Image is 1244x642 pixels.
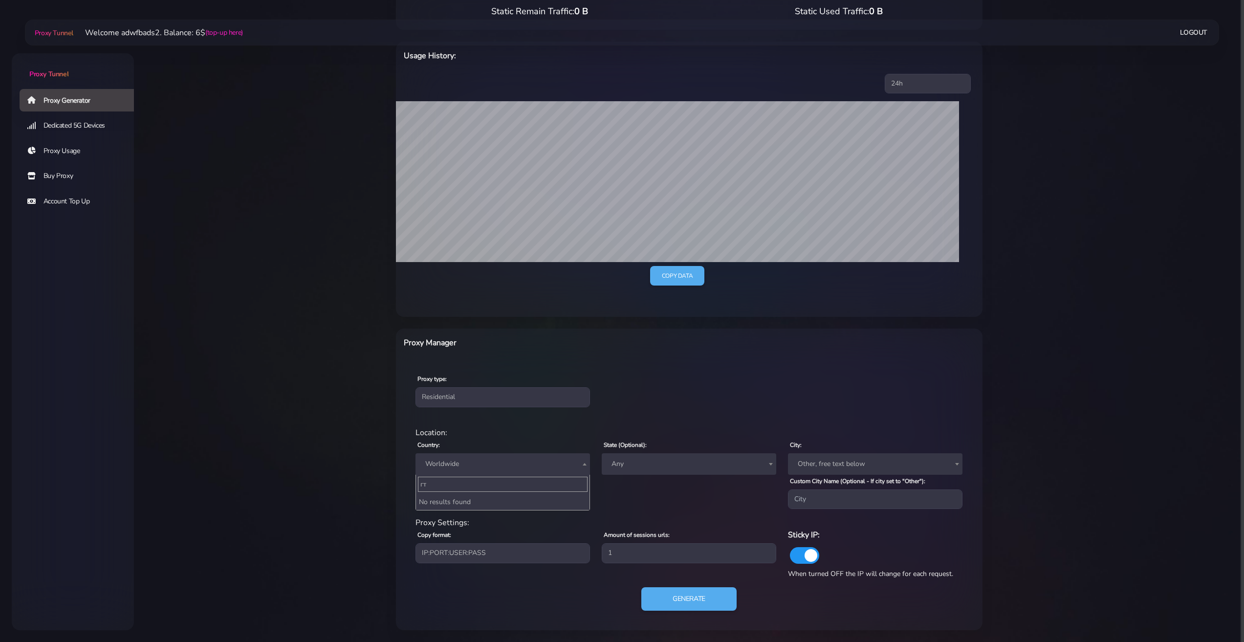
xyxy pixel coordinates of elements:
[33,25,73,41] a: Proxy Tunnel
[417,441,440,449] label: Country:
[20,165,142,187] a: Buy Proxy
[410,517,969,529] div: Proxy Settings:
[417,375,447,383] label: Proxy type:
[20,114,142,137] a: Dedicated 5G Devices
[604,441,647,449] label: State (Optional):
[418,477,588,492] input: Search
[20,190,142,213] a: Account Top Up
[421,457,584,471] span: Worldwide
[641,587,737,611] button: Generate
[20,140,142,162] a: Proxy Usage
[650,266,704,286] a: Copy data
[410,427,969,439] div: Location:
[788,489,962,509] input: City
[415,453,590,475] span: Worldwide
[205,27,243,38] a: (top-up here)
[20,89,142,111] a: Proxy Generator
[604,531,670,539] label: Amount of sessions urls:
[390,5,689,18] div: Static Remain Traffic:
[602,453,776,475] span: Any
[35,28,73,38] span: Proxy Tunnel
[29,69,68,79] span: Proxy Tunnel
[790,477,925,486] label: Custom City Name (Optional - If city set to "Other"):
[73,27,243,39] li: Welcome adwfbads2. Balance: 6$
[788,529,962,541] h6: Sticky IP:
[788,453,962,475] span: Other, free text below
[12,53,134,79] a: Proxy Tunnel
[689,5,988,18] div: Static Used Traffic:
[1100,482,1232,630] iframe: Webchat Widget
[574,5,588,17] span: 0 B
[1180,23,1207,42] a: Logout
[788,569,953,578] span: When turned OFF the IP will change for each request.
[794,457,957,471] span: Other, free text below
[404,336,732,349] h6: Proxy Manager
[869,5,883,17] span: 0 B
[404,49,732,62] h6: Usage History:
[417,531,451,539] label: Copy format:
[608,457,770,471] span: Any
[790,441,802,449] label: City:
[416,494,589,510] li: No results found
